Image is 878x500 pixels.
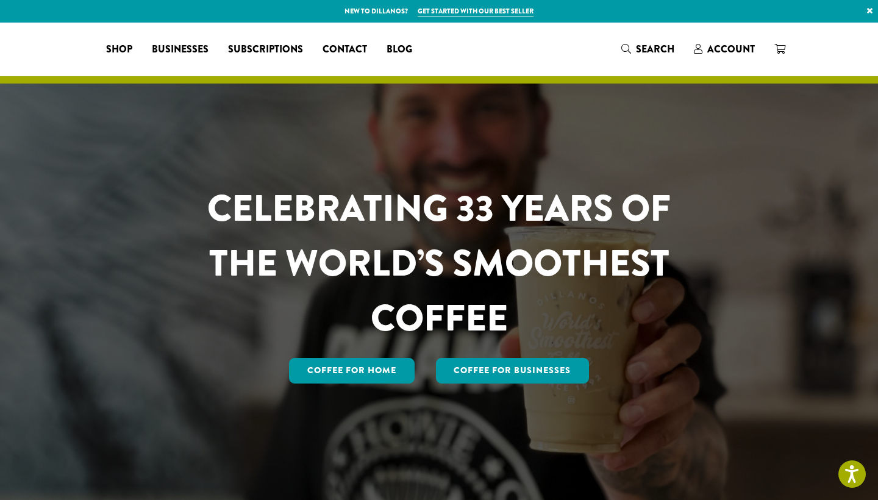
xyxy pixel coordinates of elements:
[707,42,755,56] span: Account
[612,39,684,59] a: Search
[289,358,415,384] a: Coffee for Home
[228,42,303,57] span: Subscriptions
[636,42,674,56] span: Search
[323,42,367,57] span: Contact
[387,42,412,57] span: Blog
[96,40,142,59] a: Shop
[418,6,534,16] a: Get started with our best seller
[171,181,707,346] h1: CELEBRATING 33 YEARS OF THE WORLD’S SMOOTHEST COFFEE
[106,42,132,57] span: Shop
[152,42,209,57] span: Businesses
[436,358,590,384] a: Coffee For Businesses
